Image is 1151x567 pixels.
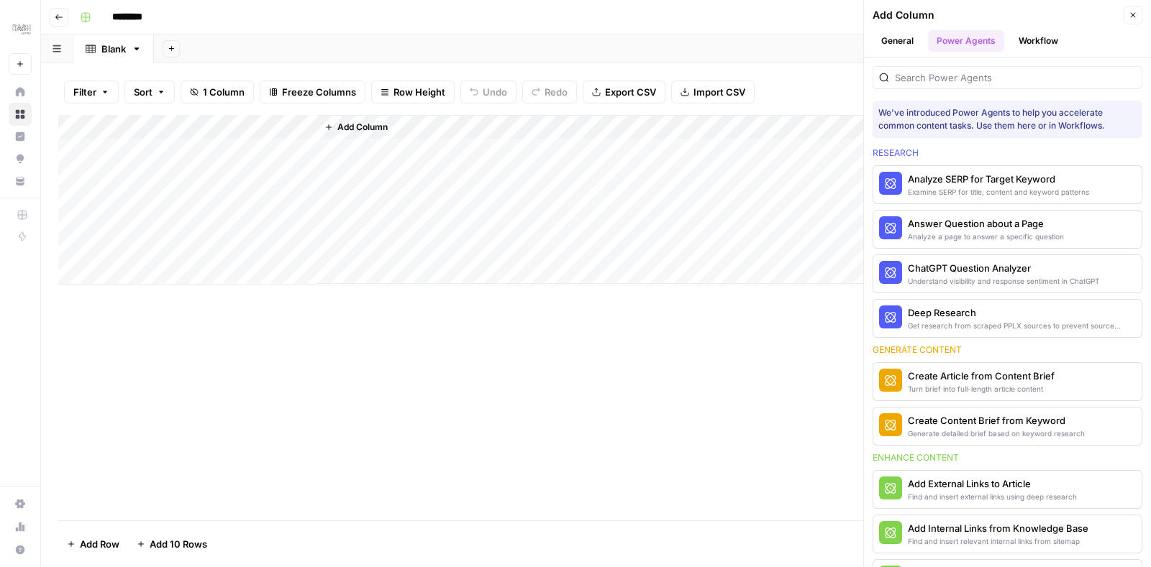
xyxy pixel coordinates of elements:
button: Import CSV [671,80,755,103]
button: Help + Support [9,538,32,561]
span: 1 Column [203,85,245,99]
span: Undo [483,85,507,99]
a: Settings [9,492,32,515]
div: Add External Links to Article [908,476,1077,491]
span: Sort [134,85,153,99]
a: Blank [73,34,154,63]
div: Turn brief into full-length article content [908,383,1055,395]
div: We've introduced Power Agents to help you accelerate common content tasks. Use them here or in Wo... [878,106,1137,132]
button: Add External Links to ArticleFind and insert external links using deep research [873,471,1142,508]
span: Row Height [393,85,445,99]
button: Create Article from Content BriefTurn brief into full-length article content [873,363,1142,400]
a: Insights [9,125,32,148]
button: 1 Column [181,80,254,103]
span: Add Row [80,537,119,551]
button: General [873,30,922,52]
div: Get research from scraped PPLX sources to prevent source [MEDICAL_DATA] [908,320,1136,331]
div: Create Article from Content Brief [908,369,1055,383]
button: Undo [460,80,517,103]
div: Analyze SERP for Target Keyword [908,172,1089,186]
button: Sort [124,80,175,103]
div: Examine SERP for title, content and keyword patterns [908,186,1089,198]
div: Find and insert relevant internal links from sitemap [908,535,1088,547]
div: Create Content Brief from Keyword [908,413,1085,428]
span: Redo [545,85,568,99]
div: ChatGPT Question Analyzer [908,261,1099,275]
button: Add 10 Rows [128,533,216,556]
button: ChatGPT Question AnalyzerUnderstand visibility and response sentiment in ChatGPT [873,255,1142,292]
div: Generate content [873,344,1142,356]
div: Research [873,147,1142,160]
span: Add 10 Rows [150,537,207,551]
button: Analyze SERP for Target KeywordExamine SERP for title, content and keyword patterns [873,166,1142,203]
img: Dash Logo [9,17,35,42]
div: Understand visibility and response sentiment in ChatGPT [908,275,1099,287]
span: Export CSV [605,85,656,99]
div: Blank [101,42,126,56]
button: Filter [64,80,119,103]
a: Browse [9,103,32,126]
button: Add Internal Links from Knowledge BaseFind and insert relevant internal links from sitemap [873,515,1142,553]
button: Create Content Brief from KeywordGenerate detailed brief based on keyword research [873,407,1142,445]
span: Freeze Columns [282,85,356,99]
div: Find and insert external links using deep research [908,491,1077,502]
button: Power Agents [928,30,1004,52]
button: Row Height [371,80,455,103]
a: Usage [9,515,32,538]
button: Workspace: Dash [9,11,32,47]
a: Opportunities [9,147,32,170]
button: Add Column [319,118,393,137]
div: Enhance content [873,451,1142,464]
button: Freeze Columns [260,80,365,103]
button: Deep ResearchGet research from scraped PPLX sources to prevent source [MEDICAL_DATA] [873,300,1142,337]
span: Filter [73,85,96,99]
span: Import CSV [693,85,745,99]
div: Generate detailed brief based on keyword research [908,428,1085,439]
span: Add Column [337,121,388,134]
div: Analyze a page to answer a specific question [908,231,1064,242]
button: Redo [522,80,577,103]
a: Your Data [9,170,32,193]
button: Answer Question about a PageAnalyze a page to answer a specific question [873,211,1142,248]
input: Search Power Agents [895,70,1136,85]
button: Workflow [1010,30,1067,52]
button: Add Row [58,533,128,556]
div: Deep Research [908,305,1136,320]
div: Answer Question about a Page [908,216,1064,231]
div: Add Internal Links from Knowledge Base [908,521,1088,535]
button: Export CSV [583,80,665,103]
a: Home [9,80,32,103]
